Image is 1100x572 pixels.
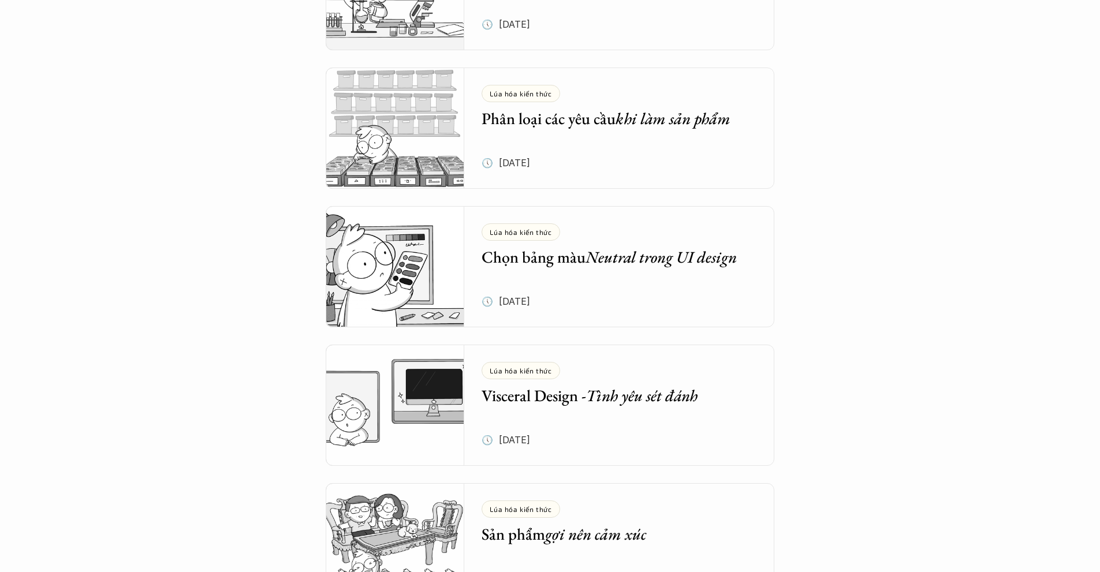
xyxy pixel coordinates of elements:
p: 🕔 [DATE] [482,431,530,448]
a: Lúa hóa kiến thứcPhân loại các yêu cầukhi làm sản phẩm🕔 [DATE] [326,68,774,189]
p: Lúa hóa kiến thức [490,228,551,236]
p: Lúa hóa kiến thức [490,367,551,375]
p: 🕔 [DATE] [482,16,530,33]
h5: Phân loại các yêu cầu [482,108,740,129]
h5: Visceral Design - [482,385,740,406]
a: Lúa hóa kiến thứcChọn bảng màuNeutral trong UI design🕔 [DATE] [326,206,774,327]
em: gợi nên cảm xúc [545,524,646,544]
em: Neutral trong UI design [586,246,737,267]
em: Tình yêu sét đánh [586,385,698,406]
p: Lúa hóa kiến thức [490,89,551,98]
em: khi làm sản phẩm [616,108,730,129]
p: 🕔 [DATE] [482,293,530,310]
h5: Chọn bảng màu [482,246,740,267]
h5: Sản phẩm [482,524,740,544]
p: 🕔 [DATE] [482,154,530,171]
p: Lúa hóa kiến thức [490,505,551,513]
a: Lúa hóa kiến thứcVisceral Design -Tình yêu sét đánh🕔 [DATE] [326,345,774,466]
